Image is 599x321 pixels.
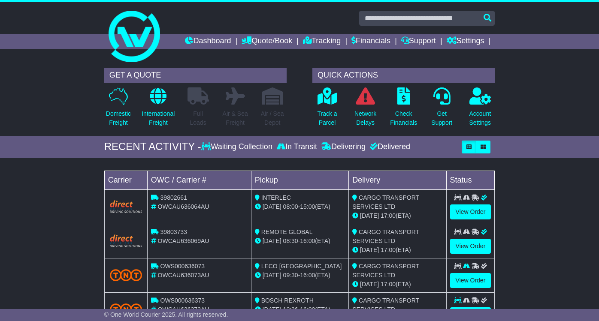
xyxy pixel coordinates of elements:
[251,171,348,189] td: Pickup
[147,171,251,189] td: OWC / Carrier #
[351,34,390,49] a: Financials
[317,87,337,132] a: Track aParcel
[261,297,314,304] span: BOSCH REXROTH
[158,203,209,210] span: OWCAU636064AU
[110,234,142,247] img: Direct.png
[110,303,142,315] img: TNT_Domestic.png
[106,109,131,127] p: Domestic Freight
[352,211,442,220] div: (ETA)
[450,273,491,288] a: View Order
[283,237,298,244] span: 08:30
[312,68,495,83] div: QUICK ACTIONS
[160,263,205,270] span: OWS000636073
[352,280,442,289] div: (ETA)
[110,200,142,213] img: Direct.png
[381,246,396,253] span: 17:00
[160,228,187,235] span: 39803733
[141,87,175,132] a: InternationalFreight
[263,237,281,244] span: [DATE]
[352,228,419,244] span: CARGO TRANSPORT SERVICES LTD
[300,306,315,313] span: 16:00
[352,246,442,255] div: (ETA)
[352,194,419,210] span: CARGO TRANSPORT SERVICES LTD
[360,281,379,288] span: [DATE]
[255,237,345,246] div: - (ETA)
[261,228,313,235] span: REMOTE GLOBAL
[352,263,419,279] span: CARGO TRANSPORT SERVICES LTD
[185,34,231,49] a: Dashboard
[469,87,491,132] a: AccountSettings
[142,109,175,127] p: International Freight
[360,212,379,219] span: [DATE]
[450,204,491,219] a: View Order
[158,272,209,279] span: OWCAU636073AU
[158,237,209,244] span: OWCAU636069AU
[255,271,345,280] div: - (ETA)
[300,272,315,279] span: 16:00
[368,142,410,152] div: Delivered
[381,212,396,219] span: 17:00
[188,109,209,127] p: Full Loads
[319,142,368,152] div: Delivering
[317,109,337,127] p: Track a Parcel
[447,34,484,49] a: Settings
[360,246,379,253] span: [DATE]
[242,34,292,49] a: Quote/Book
[158,306,209,313] span: OWCAU636373AU
[261,194,291,201] span: INTERLEC
[160,297,205,304] span: OWS000636373
[352,297,419,313] span: CARGO TRANSPORT SERVICES LTD
[261,263,342,270] span: LECO [GEOGRAPHIC_DATA]
[110,269,142,281] img: TNT_Domestic.png
[106,87,131,132] a: DomesticFreight
[354,109,376,127] p: Network Delays
[104,311,228,318] span: © One World Courier 2025. All rights reserved.
[303,34,341,49] a: Tracking
[431,87,453,132] a: GetSupport
[381,281,396,288] span: 17:00
[401,34,436,49] a: Support
[283,272,298,279] span: 09:30
[104,171,147,189] td: Carrier
[300,203,315,210] span: 15:00
[263,306,281,313] span: [DATE]
[390,87,417,132] a: CheckFinancials
[450,239,491,254] a: View Order
[349,171,446,189] td: Delivery
[104,68,287,83] div: GET A QUOTE
[300,237,315,244] span: 16:00
[263,272,281,279] span: [DATE]
[431,109,452,127] p: Get Support
[223,109,248,127] p: Air & Sea Freight
[354,87,377,132] a: NetworkDelays
[261,109,284,127] p: Air / Sea Depot
[446,171,495,189] td: Status
[275,142,319,152] div: In Transit
[201,142,275,152] div: Waiting Collection
[263,203,281,210] span: [DATE]
[283,306,298,313] span: 12:36
[255,305,345,314] div: - (ETA)
[104,141,201,153] div: RECENT ACTIVITY -
[283,203,298,210] span: 08:00
[390,109,417,127] p: Check Financials
[255,202,345,211] div: - (ETA)
[160,194,187,201] span: 39802661
[469,109,491,127] p: Account Settings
